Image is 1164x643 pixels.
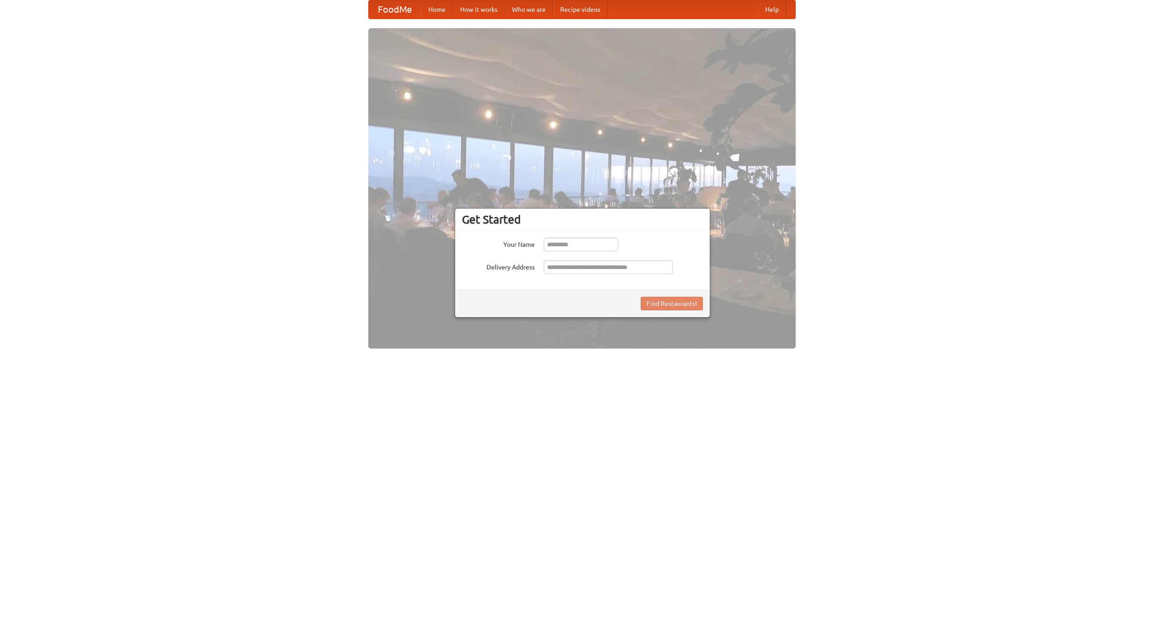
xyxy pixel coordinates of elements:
a: Who we are [505,0,553,19]
a: Home [421,0,453,19]
a: Help [758,0,786,19]
a: How it works [453,0,505,19]
a: Recipe videos [553,0,607,19]
label: Your Name [462,238,535,249]
h3: Get Started [462,213,703,226]
button: Find Restaurants! [641,297,703,310]
label: Delivery Address [462,260,535,272]
a: FoodMe [369,0,421,19]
